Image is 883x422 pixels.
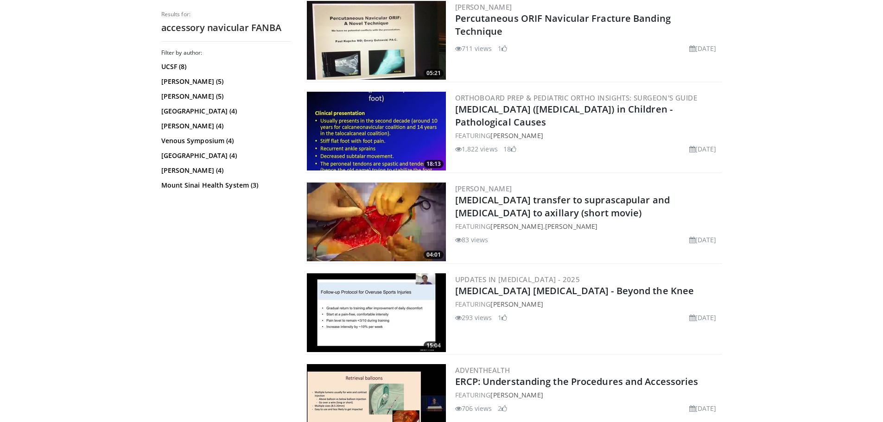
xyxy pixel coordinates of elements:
div: FEATURING [455,390,720,400]
a: Updates in [MEDICAL_DATA] - 2025 [455,275,580,284]
span: 04:01 [424,251,444,259]
a: [PERSON_NAME] [455,184,512,193]
li: 1 [498,44,507,53]
a: [GEOGRAPHIC_DATA] (4) [161,151,289,160]
img: d45314e1-0bb8-4bc4-844d-780a9c979a84.300x170_q85_crop-smart_upscale.jpg [307,273,446,352]
a: [PERSON_NAME] (5) [161,77,289,86]
span: 18:13 [424,160,444,168]
a: [GEOGRAPHIC_DATA] (4) [161,107,289,116]
div: FEATURING [455,131,720,140]
a: [PERSON_NAME] [490,131,543,140]
li: 1 [498,313,507,322]
img: 609c0aab-29f4-4665-ba45-606c716cfa96.300x170_q85_crop-smart_upscale.jpg [307,183,446,261]
span: 05:21 [424,69,444,77]
li: 293 views [455,313,492,322]
li: 1,822 views [455,144,498,154]
a: UCSF (8) [161,62,289,71]
a: 04:01 [307,183,446,261]
a: [PERSON_NAME] [455,2,512,12]
li: [DATE] [689,235,717,245]
h2: accessory navicular FANBA [161,22,291,34]
a: ERCP: Understanding the Procedures and Accessories [455,375,699,388]
li: 2 [498,403,507,413]
li: [DATE] [689,403,717,413]
div: FEATURING , [455,221,720,231]
p: Results for: [161,11,291,18]
a: 15:04 [307,273,446,352]
a: 18:13 [307,92,446,170]
span: 15:04 [424,341,444,350]
img: b3e7107a-b38c-4155-aec3-956a7e6b2e13.300x170_q85_crop-smart_upscale.jpg [307,92,446,170]
a: [MEDICAL_DATA] ([MEDICAL_DATA]) in Children - Pathological Causes [455,103,673,128]
li: 706 views [455,403,492,413]
a: AdventHealth [455,365,510,375]
li: 711 views [455,44,492,53]
a: [MEDICAL_DATA] [MEDICAL_DATA] - Beyond the Knee [455,284,694,297]
a: [PERSON_NAME] [545,222,597,231]
div: FEATURING [455,299,720,309]
li: 83 views [455,235,489,245]
a: 05:21 [307,1,446,80]
img: 1d9a41e3-7806-4ded-af44-17a38ba39b11.300x170_q85_crop-smart_upscale.jpg [307,1,446,80]
li: [DATE] [689,144,717,154]
a: [PERSON_NAME] (5) [161,92,289,101]
a: [PERSON_NAME] [490,391,543,399]
a: [PERSON_NAME] [490,222,543,231]
a: OrthoBoard Prep & Pediatric Ortho Insights: Surgeon's Guide [455,93,698,102]
a: Percutaneous ORIF Navicular Fracture Banding Technique [455,12,671,38]
a: [MEDICAL_DATA] transfer to suprascapular and [MEDICAL_DATA] to axillary (short movie) [455,194,670,219]
li: 18 [503,144,516,154]
li: [DATE] [689,313,717,322]
a: [PERSON_NAME] (4) [161,166,289,175]
a: Venous Symposium (4) [161,136,289,145]
a: Mount Sinai Health System (3) [161,181,289,190]
li: [DATE] [689,44,717,53]
a: [PERSON_NAME] (4) [161,121,289,131]
a: [PERSON_NAME] [490,300,543,309]
h3: Filter by author: [161,49,291,57]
